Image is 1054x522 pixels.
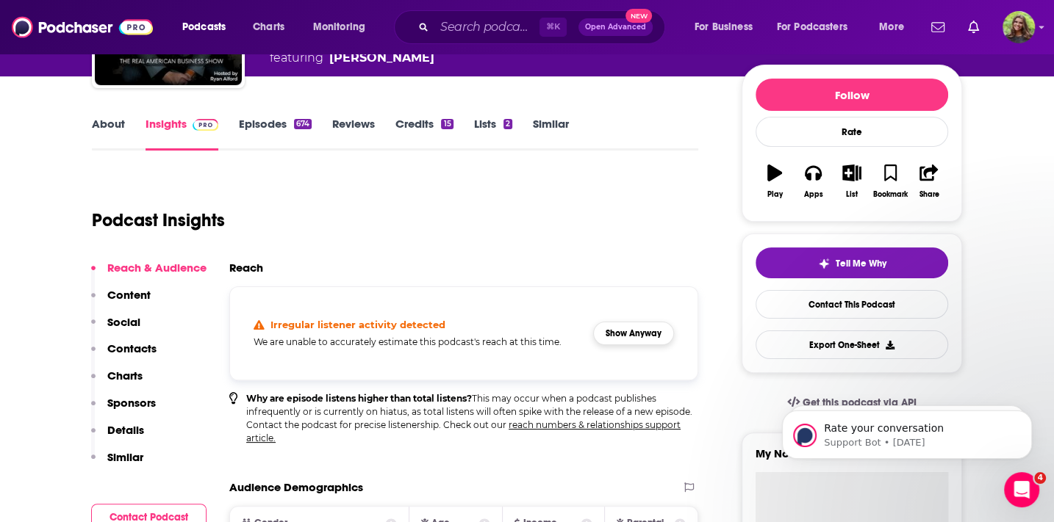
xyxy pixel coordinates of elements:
div: List [846,190,858,199]
span: Logged in as reagan34226 [1003,11,1035,43]
div: Search podcasts, credits, & more... [408,10,679,44]
a: Charts [243,15,293,39]
a: Episodes674 [239,117,312,151]
p: Charts [107,369,143,383]
span: featuring [270,49,503,67]
a: reach numbers & relationships support article. [246,419,681,443]
div: 674 [294,119,312,129]
a: Similar [533,117,569,151]
span: Tell Me Why [836,258,886,269]
p: Similar [107,450,143,464]
button: Export One-Sheet [756,330,948,359]
button: List [833,155,871,208]
span: Open Advanced [585,23,646,31]
button: Show profile menu [1003,11,1035,43]
a: Show notifications dropdown [925,15,950,40]
div: Rate [756,117,948,147]
button: Open AdvancedNew [578,18,653,36]
button: Similar [91,450,143,477]
button: Social [91,315,140,342]
button: open menu [869,15,922,39]
button: open menu [684,15,771,39]
button: Follow [756,79,948,111]
p: Content [107,288,151,302]
span: For Podcasters [777,17,847,37]
button: Show Anyway [593,322,674,345]
button: Details [91,423,144,450]
div: Share [919,190,939,199]
button: open menu [303,15,384,39]
span: 4 [1034,472,1046,484]
p: Details [107,423,144,437]
a: Contact This Podcast [756,290,948,319]
button: Contacts [91,341,157,369]
span: Podcasts [182,17,226,37]
label: My Notes [756,446,948,472]
button: Sponsors [91,396,156,423]
input: Search podcasts, credits, & more... [434,15,539,39]
iframe: Intercom notifications message [760,380,1054,482]
div: 15 [441,119,453,129]
div: [PERSON_NAME] [329,49,434,67]
h5: We are unable to accurately estimate this podcast's reach at this time. [254,336,581,347]
h1: Podcast Insights [92,209,225,231]
span: More [879,17,904,37]
img: tell me why sparkle [818,258,830,269]
a: About [92,117,125,151]
button: Apps [794,155,832,208]
a: InsightsPodchaser Pro [146,117,218,151]
button: open menu [172,15,245,39]
div: Play [767,190,783,199]
a: Lists2 [474,117,512,151]
button: Charts [91,369,143,396]
h2: Reach [229,261,263,275]
h4: Irregular listener activity detected [270,319,445,330]
a: Credits15 [395,117,453,151]
p: This may occur when a podcast publishes infrequently or is currently on hiatus, as total listens ... [246,392,698,445]
button: Share [910,155,948,208]
p: Social [107,315,140,329]
button: Content [91,288,151,315]
h2: Audience Demographics [229,480,363,494]
span: Monitoring [313,17,365,37]
button: tell me why sparkleTell Me Why [756,247,948,278]
p: Contacts [107,341,157,355]
iframe: Intercom live chat [1004,472,1039,507]
div: Apps [804,190,823,199]
button: Reach & Audience [91,261,207,288]
button: Play [756,155,794,208]
span: New [625,9,652,23]
p: Sponsors [107,396,156,410]
img: User Profile [1003,11,1035,43]
img: Podchaser - Follow, Share and Rate Podcasts [12,13,153,41]
div: 2 [503,119,512,129]
span: Charts [253,17,284,37]
button: open menu [767,15,869,39]
div: Bookmark [873,190,908,199]
p: Reach & Audience [107,261,207,275]
a: Reviews [332,117,375,151]
span: For Business [695,17,753,37]
span: ⌘ K [539,18,567,37]
b: Why are episode listens higher than total listens? [246,393,472,404]
img: Podchaser Pro [193,119,218,131]
a: Show notifications dropdown [962,15,985,40]
button: Bookmark [871,155,909,208]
